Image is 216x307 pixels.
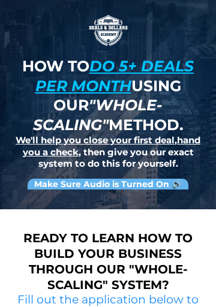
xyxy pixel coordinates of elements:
strong: How to using our method. [22,57,194,134]
u: We'll help you close your first deal [16,134,175,146]
strong: Ready to learn how to build your business through our "whole-scaling" system? [23,231,193,292]
strong: , , then give you our exact system to do this for yourself. [16,134,200,169]
u: do 5+ deals per month [35,57,194,95]
em: "whole-scaling" [33,96,163,134]
u: hand you a check [23,134,201,158]
strong: Make Sure Audio is Turned On 🔊 [34,179,182,189]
